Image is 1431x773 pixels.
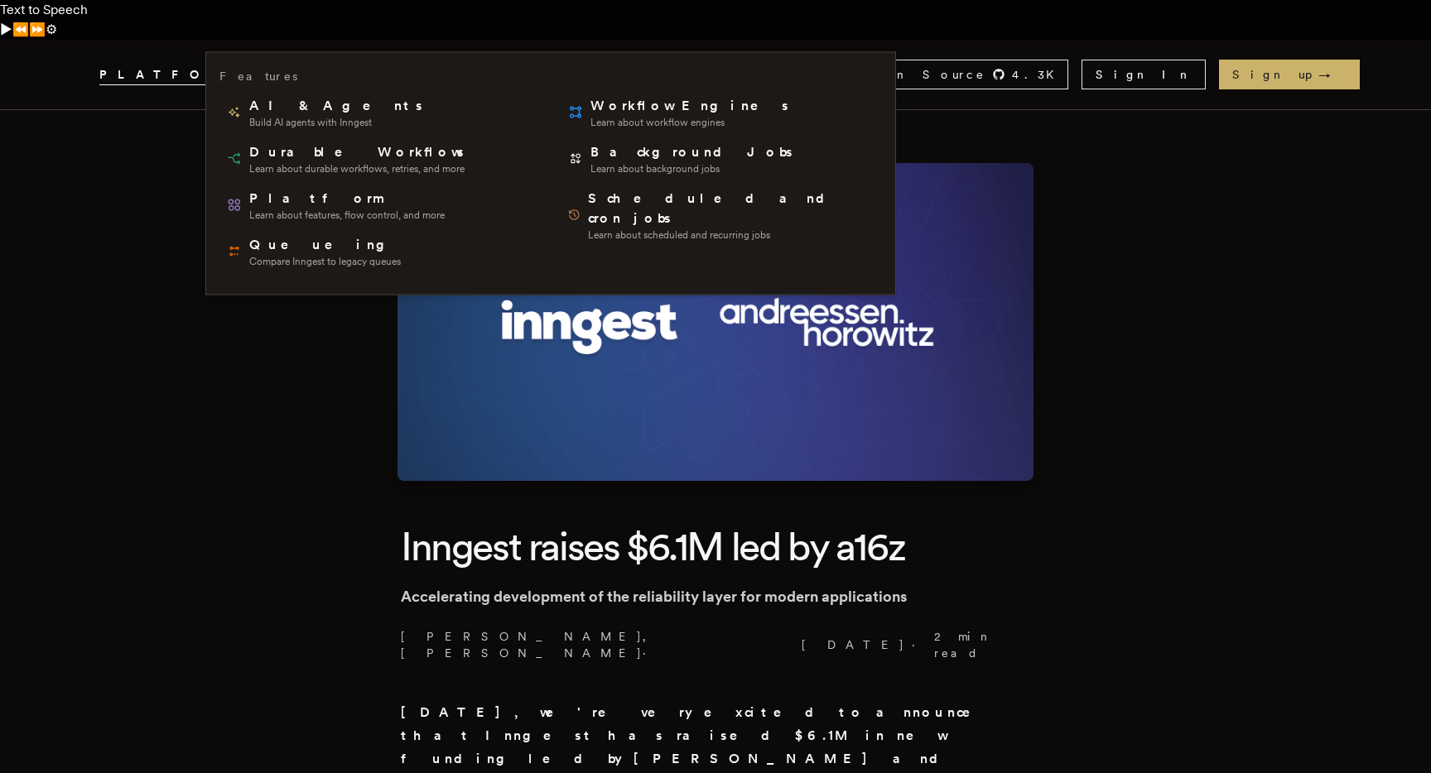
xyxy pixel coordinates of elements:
span: Scheduled and cron jobs [588,189,875,228]
span: Learn about scheduled and recurring jobs [588,228,875,242]
img: Featured image for Inngest raises $6.1M led by a16z blog post [397,163,1033,481]
span: AI & Agents [249,96,425,116]
span: Platform [249,189,445,209]
a: Workflow EnginesLearn about workflow engines [561,89,882,136]
p: Accelerating development of the reliability layer for modern applications [401,585,1030,608]
a: QueueingCompare Inngest to legacy queues [219,228,541,275]
span: Queueing [249,235,401,255]
span: 2 min read [934,628,1020,661]
h1: Inngest raises $6.1M led by a16z [401,521,1030,572]
button: Forward [29,20,46,40]
span: Workflow Engines [590,96,791,116]
h3: Features [219,66,297,86]
span: Learn about features, flow control, and more [249,209,445,222]
span: [DATE] [797,636,905,653]
a: Durable WorkflowsLearn about durable workflows, retries, and more [219,136,541,182]
button: Previous [12,20,29,40]
button: Settings [46,20,57,40]
span: Open Source [863,66,985,83]
span: Build AI agents with Inngest [249,116,425,129]
span: Learn about background jobs [590,162,795,175]
span: Learn about durable workflows, retries, and more [249,162,466,175]
a: Background JobsLearn about background jobs [561,136,882,182]
span: Learn about workflow engines [590,116,791,129]
p: [PERSON_NAME], [PERSON_NAME] · · [401,628,1030,661]
span: Durable Workflows [249,142,466,162]
span: → [1318,66,1347,83]
span: Background Jobs [590,142,795,162]
span: 4.3 K [1012,66,1064,83]
nav: Global [53,40,1378,109]
a: PlatformLearn about features, flow control, and more [219,182,541,228]
button: PLATFORM [99,65,244,85]
a: Sign up [1219,60,1360,89]
a: Scheduled and cron jobsLearn about scheduled and recurring jobs [561,182,882,248]
a: AI & AgentsBuild AI agents with Inngest [219,89,541,136]
span: Compare Inngest to legacy queues [249,255,401,268]
a: Sign In [1082,60,1206,89]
